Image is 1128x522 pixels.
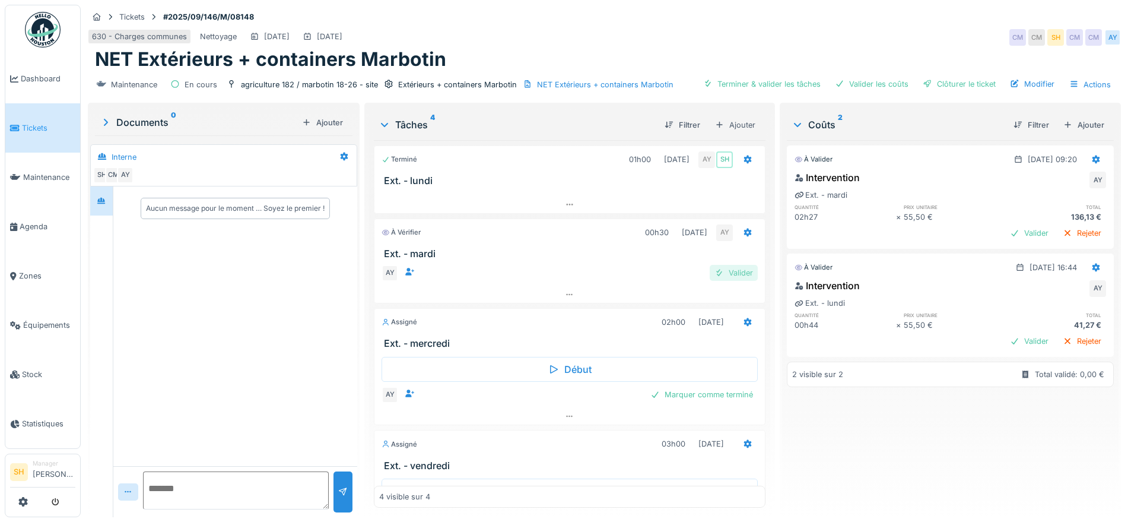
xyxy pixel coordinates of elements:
[5,350,80,399] a: Stock
[5,202,80,251] a: Agenda
[662,438,685,450] div: 03h00
[1005,319,1106,331] div: 41,27 €
[795,311,896,319] h6: quantité
[25,12,61,48] img: Badge_color-CXgf-gQk.svg
[795,203,896,211] h6: quantité
[382,317,417,327] div: Assigné
[795,189,847,201] div: Ext. - mardi
[1005,311,1106,319] h6: total
[33,459,75,468] div: Manager
[710,265,758,281] div: Valider
[1009,29,1026,46] div: CM
[105,167,122,184] div: CM
[1066,29,1083,46] div: CM
[795,211,896,223] div: 02h27
[10,459,75,488] a: SH Manager[PERSON_NAME]
[1058,225,1106,241] div: Rejeter
[5,103,80,153] a: Tickets
[317,31,342,42] div: [DATE]
[33,459,75,485] li: [PERSON_NAME]
[1085,29,1102,46] div: CM
[382,265,398,281] div: AY
[896,319,904,331] div: ×
[112,151,136,163] div: Interne
[171,115,176,129] sup: 0
[241,79,378,90] div: agriculture 182 / marbotin 18-26 - site
[5,251,80,300] a: Zones
[795,262,833,273] div: À valider
[792,118,1004,132] div: Coûts
[1089,172,1106,188] div: AY
[664,154,689,165] div: [DATE]
[646,387,758,403] div: Marquer comme terminé
[384,338,760,349] h3: Ext. - mercredi
[119,11,145,23] div: Tickets
[5,300,80,350] a: Équipements
[698,151,715,168] div: AY
[904,211,1005,223] div: 55,50 €
[896,211,904,223] div: ×
[95,48,446,71] h1: NET Extérieurs + containers Marbotin
[379,118,655,132] div: Tâches
[379,491,430,502] div: 4 visible sur 4
[23,172,75,183] span: Maintenance
[22,122,75,134] span: Tickets
[22,418,75,429] span: Statistiques
[1058,333,1106,349] div: Rejeter
[382,227,421,238] div: À vérifier
[1005,203,1106,211] h6: total
[382,357,758,382] div: Début
[1005,333,1053,349] div: Valider
[1005,76,1059,92] div: Modifier
[716,151,733,168] div: SH
[1035,369,1104,380] div: Total validé: 0,00 €
[384,460,760,472] h3: Ext. - vendredi
[1064,76,1116,93] div: Actions
[384,248,760,260] h3: Ext. - mardi
[92,31,187,42] div: 630 - Charges communes
[1047,29,1064,46] div: SH
[698,76,825,92] div: Terminer & valider les tâches
[904,203,1005,211] h6: prix unitaire
[795,154,833,164] div: À valider
[918,76,1000,92] div: Clôturer le ticket
[22,369,75,380] span: Stock
[297,115,348,131] div: Ajouter
[5,399,80,448] a: Statistiques
[1005,211,1106,223] div: 136,13 €
[10,463,28,481] li: SH
[20,221,75,232] span: Agenda
[904,311,1005,319] h6: prix unitaire
[19,270,75,281] span: Zones
[1030,262,1077,273] div: [DATE] 16:44
[100,115,297,129] div: Documents
[660,117,705,133] div: Filtrer
[629,154,651,165] div: 01h00
[1005,225,1053,241] div: Valider
[158,11,259,23] strong: #2025/09/146/M/08148
[382,154,417,164] div: Terminé
[117,167,134,184] div: AY
[382,439,417,450] div: Assigné
[1104,29,1121,46] div: AY
[384,175,760,186] h3: Ext. - lundi
[795,170,860,185] div: Intervention
[710,116,761,134] div: Ajouter
[792,369,843,380] div: 2 visible sur 2
[111,79,157,90] div: Maintenance
[264,31,290,42] div: [DATE]
[398,79,517,90] div: Extérieurs + containers Marbotin
[1028,154,1077,165] div: [DATE] 09:20
[382,387,398,403] div: AY
[682,227,707,238] div: [DATE]
[382,479,758,504] div: Début
[795,298,845,309] div: Ext. - lundi
[185,79,217,90] div: En cours
[537,79,673,90] div: NET Extérieurs + containers Marbotin
[200,31,237,42] div: Nettoyage
[662,317,685,328] div: 02h00
[21,73,75,84] span: Dashboard
[430,118,435,132] sup: 4
[645,227,669,238] div: 00h30
[5,153,80,202] a: Maintenance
